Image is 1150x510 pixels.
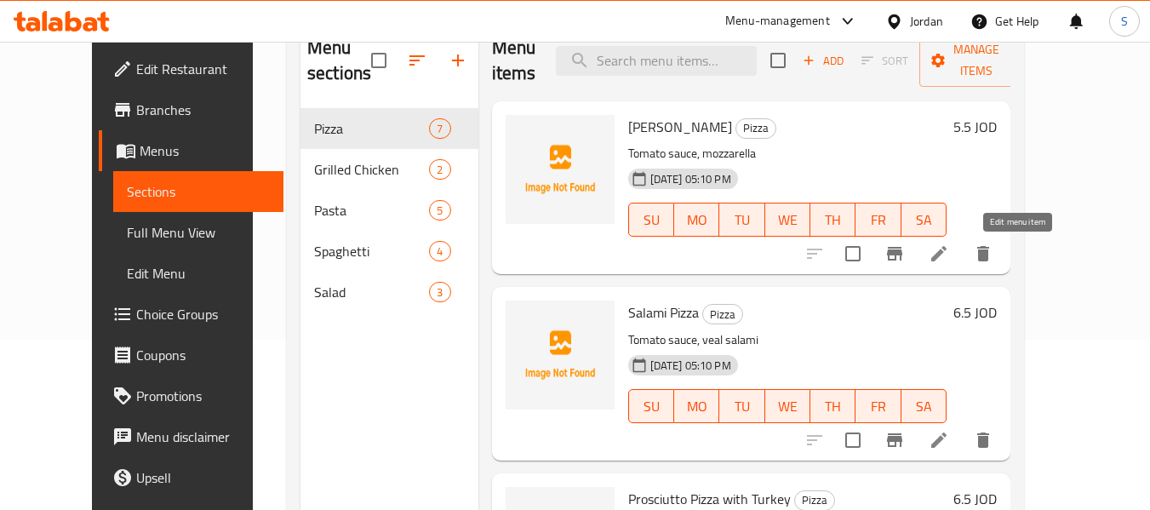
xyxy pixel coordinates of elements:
[628,114,732,140] span: [PERSON_NAME]
[765,203,810,237] button: WE
[140,140,271,161] span: Menus
[429,118,450,139] div: items
[874,420,915,461] button: Branch-specific-item
[300,149,478,190] div: Grilled Chicken2
[681,394,712,419] span: MO
[919,34,1033,87] button: Manage items
[300,272,478,312] div: Salad3
[136,386,271,406] span: Promotions
[636,394,667,419] span: SU
[300,231,478,272] div: Spaghetti4
[953,115,997,139] h6: 5.5 JOD
[929,430,949,450] a: Edit menu item
[99,457,284,498] a: Upsell
[772,208,804,232] span: WE
[429,200,450,221] div: items
[772,394,804,419] span: WE
[628,389,674,423] button: SU
[136,345,271,365] span: Coupons
[800,51,846,71] span: Add
[636,208,667,232] span: SU
[674,203,719,237] button: MO
[628,203,674,237] button: SU
[556,46,757,76] input: search
[136,467,271,488] span: Upsell
[430,203,449,219] span: 5
[99,416,284,457] a: Menu disclaimer
[908,394,940,419] span: SA
[1121,12,1128,31] span: S
[901,389,947,423] button: SA
[314,200,429,221] div: Pasta
[506,301,615,410] img: Salami Pizza
[796,48,850,74] span: Add item
[492,35,536,86] h2: Menu items
[862,394,894,419] span: FR
[795,490,834,510] span: Pizza
[702,304,743,324] div: Pizza
[429,282,450,302] div: items
[430,284,449,301] span: 3
[855,389,901,423] button: FR
[796,48,850,74] button: Add
[933,39,1020,82] span: Manage items
[910,12,943,31] div: Jordan
[644,171,738,187] span: [DATE] 05:10 PM
[726,208,758,232] span: TU
[674,389,719,423] button: MO
[735,118,776,139] div: Pizza
[136,100,271,120] span: Branches
[719,389,764,423] button: TU
[99,49,284,89] a: Edit Restaurant
[99,335,284,375] a: Coupons
[127,222,271,243] span: Full Menu View
[681,208,712,232] span: MO
[99,89,284,130] a: Branches
[300,108,478,149] div: Pizza7
[835,422,871,458] span: Select to update
[430,244,449,260] span: 4
[438,40,478,81] button: Add section
[725,11,830,32] div: Menu-management
[136,427,271,447] span: Menu disclaimer
[835,236,871,272] span: Select to update
[963,233,1004,274] button: delete
[908,208,940,232] span: SA
[953,301,997,324] h6: 6.5 JOD
[628,329,947,351] p: Tomato sauce, veal salami
[703,305,742,324] span: Pizza
[300,190,478,231] div: Pasta5
[765,389,810,423] button: WE
[113,212,284,253] a: Full Menu View
[314,159,429,180] span: Grilled Chicken
[307,35,371,86] h2: Menu sections
[300,101,478,319] nav: Menu sections
[506,115,615,224] img: Margherita Pizza
[113,171,284,212] a: Sections
[817,208,849,232] span: TH
[136,59,271,79] span: Edit Restaurant
[817,394,849,419] span: TH
[314,118,429,139] span: Pizza
[736,118,775,138] span: Pizza
[136,304,271,324] span: Choice Groups
[99,375,284,416] a: Promotions
[314,282,429,302] span: Salad
[397,40,438,81] span: Sort sections
[644,358,738,374] span: [DATE] 05:10 PM
[361,43,397,78] span: Select all sections
[314,241,429,261] span: Spaghetti
[810,389,855,423] button: TH
[719,203,764,237] button: TU
[99,130,284,171] a: Menus
[113,253,284,294] a: Edit Menu
[429,241,450,261] div: items
[810,203,855,237] button: TH
[127,181,271,202] span: Sections
[628,143,947,164] p: Tomato sauce, mozzarella
[99,294,284,335] a: Choice Groups
[429,159,450,180] div: items
[901,203,947,237] button: SA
